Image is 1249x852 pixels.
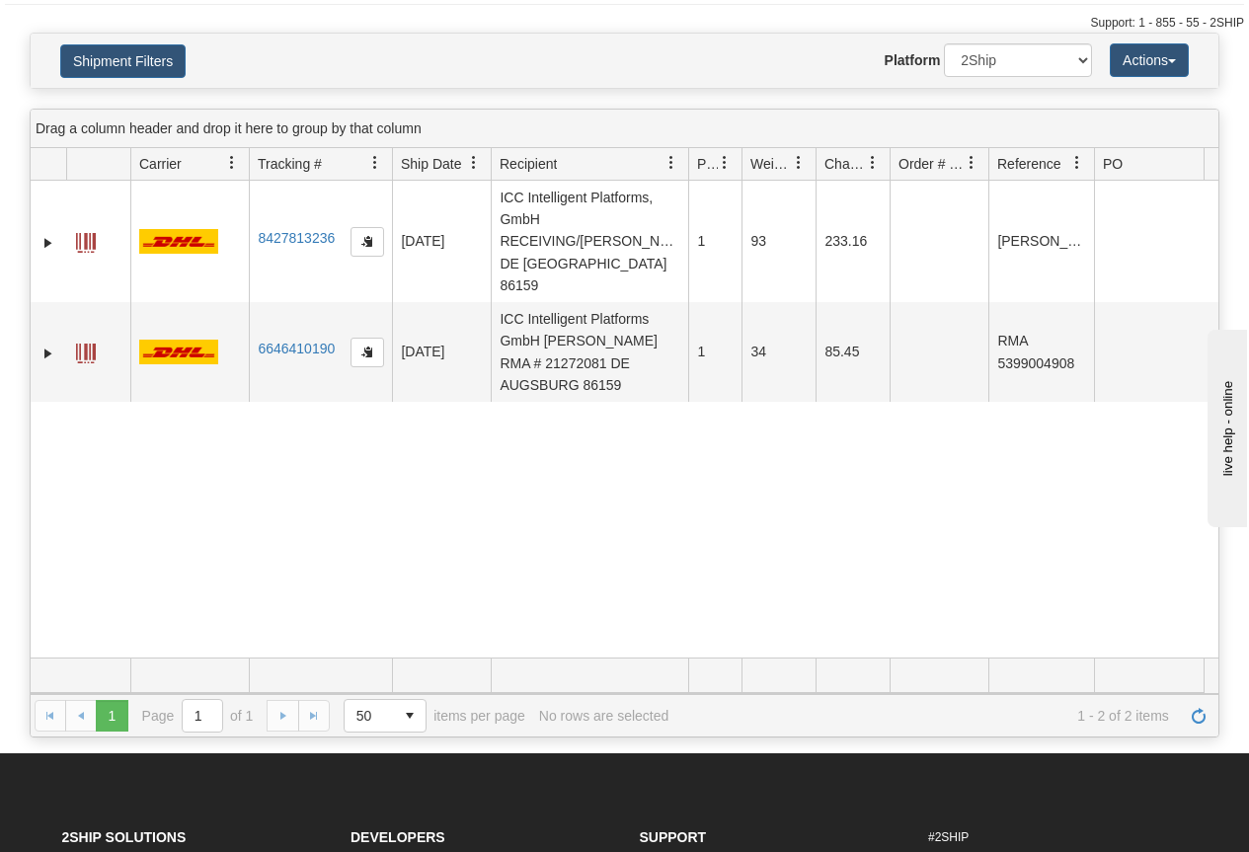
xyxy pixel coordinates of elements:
[856,146,890,180] a: Charge filter column settings
[688,148,742,181] th: Press ctrl + space to group
[1110,43,1189,77] button: Actions
[392,181,491,302] td: [DATE]
[688,181,742,302] td: 1
[344,699,525,733] span: items per page
[249,148,392,181] th: Press ctrl + space to group
[491,148,688,181] th: Press ctrl + space to group
[258,154,322,174] span: Tracking #
[139,229,218,254] img: 7 - DHL_Worldwide
[76,335,96,366] a: Label
[39,344,58,363] a: Expand
[62,829,187,845] strong: 2Ship Solutions
[742,302,816,402] td: 34
[491,302,688,402] td: ICC Intelligent Platforms GmbH [PERSON_NAME] RMA # 21272081 DE AUGSBURG 86159
[988,148,1094,181] th: Press ctrl + space to group
[539,708,669,724] div: No rows are selected
[394,700,426,732] span: select
[1060,146,1094,180] a: Reference filter column settings
[782,146,816,180] a: Weight filter column settings
[344,699,427,733] span: Page sizes drop down
[682,708,1169,724] span: 1 - 2 of 2 items
[1103,154,1123,174] span: PO
[500,154,557,174] span: Recipient
[351,829,445,845] strong: Developers
[60,44,186,78] button: Shipment Filters
[258,230,335,246] a: 8427813236
[885,50,941,70] label: Platform
[392,302,491,402] td: [DATE]
[139,154,182,174] span: Carrier
[31,110,1218,148] div: grid grouping header
[816,302,890,402] td: 85.45
[457,146,491,180] a: Ship Date filter column settings
[655,146,688,180] a: Recipient filter column settings
[816,181,890,302] td: 233.16
[688,302,742,402] td: 1
[491,181,688,302] td: ICC Intelligent Platforms, GmbH RECEIVING/[PERSON_NAME] DE [GEOGRAPHIC_DATA] 86159
[76,224,96,256] a: Label
[1204,325,1247,526] iframe: chat widget
[824,154,866,174] span: Charge
[139,340,218,364] img: 7 - DHL_Worldwide
[928,831,1188,844] h6: #2SHIP
[358,146,392,180] a: Tracking # filter column settings
[351,227,384,257] button: Copy to clipboard
[66,148,130,181] th: Press ctrl + space to group
[15,17,183,32] div: live help - online
[183,700,222,732] input: Page 1
[351,338,384,367] button: Copy to clipboard
[392,148,491,181] th: Press ctrl + space to group
[988,302,1094,402] td: RMA 5399004908
[697,154,718,174] span: Packages
[1183,700,1214,732] a: Refresh
[258,341,335,356] a: 6646410190
[750,154,792,174] span: Weight
[96,700,127,732] span: Page 1
[955,146,988,180] a: Order # / Ship Request # filter column settings
[997,154,1061,174] span: Reference
[988,181,1094,302] td: [PERSON_NAME]
[142,699,254,733] span: Page of 1
[742,148,816,181] th: Press ctrl + space to group
[640,829,707,845] strong: Support
[816,148,890,181] th: Press ctrl + space to group
[742,181,816,302] td: 93
[356,706,382,726] span: 50
[39,233,58,253] a: Expand
[130,148,249,181] th: Press ctrl + space to group
[708,146,742,180] a: Packages filter column settings
[401,154,461,174] span: Ship Date
[890,148,988,181] th: Press ctrl + space to group
[215,146,249,180] a: Carrier filter column settings
[898,154,965,174] span: Order # / Ship Request #
[5,15,1244,32] div: Support: 1 - 855 - 55 - 2SHIP
[1094,148,1225,181] th: Press ctrl + space to group
[1192,146,1225,180] a: PO filter column settings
